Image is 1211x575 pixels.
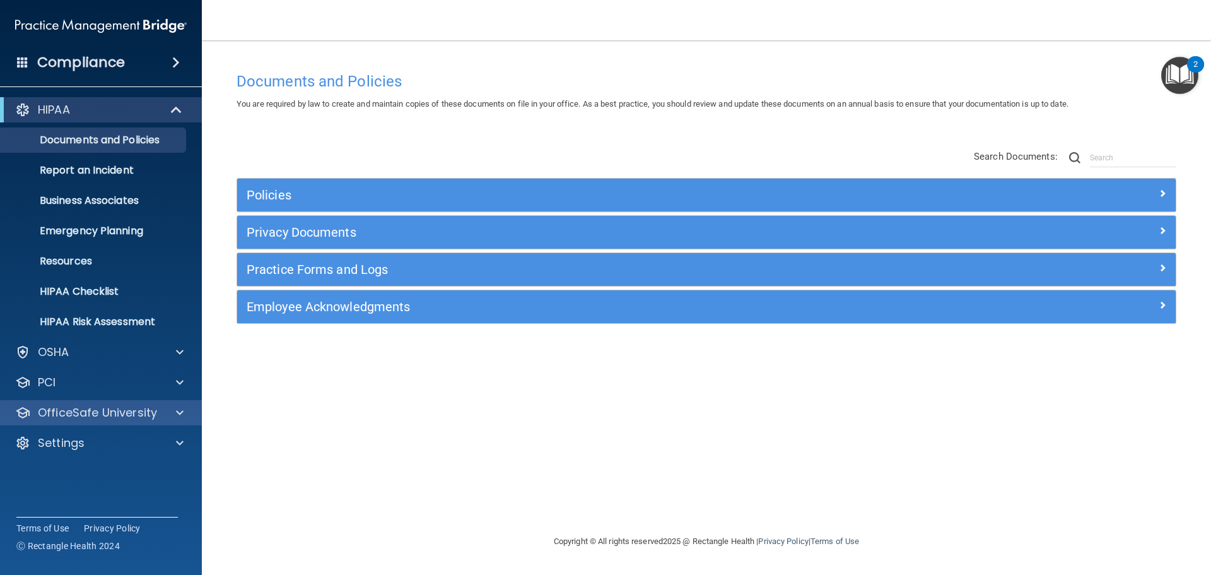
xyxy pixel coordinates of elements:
a: PCI [15,375,184,390]
h4: Compliance [37,54,125,71]
a: Policies [247,185,1166,205]
h5: Privacy Documents [247,225,932,239]
span: You are required by law to create and maintain copies of these documents on file in your office. ... [237,99,1068,109]
p: Resources [8,255,180,268]
a: Privacy Documents [247,222,1166,242]
h5: Practice Forms and Logs [247,263,932,276]
a: OSHA [15,345,184,360]
a: Practice Forms and Logs [247,259,1166,280]
h5: Policies [247,188,932,202]
p: HIPAA Risk Assessment [8,316,180,328]
p: Settings [38,436,85,451]
a: Terms of Use [16,522,69,535]
h5: Employee Acknowledgments [247,300,932,314]
h4: Documents and Policies [237,73,1176,90]
iframe: Drift Widget Chat Controller [993,485,1196,536]
p: HIPAA [38,102,70,117]
a: Privacy Policy [84,522,141,535]
p: HIPAA Checklist [8,285,180,298]
span: Ⓒ Rectangle Health 2024 [16,540,120,552]
p: Business Associates [8,194,180,207]
a: HIPAA [15,102,183,117]
a: Terms of Use [810,536,859,546]
p: OfficeSafe University [38,405,157,420]
p: Documents and Policies [8,134,180,146]
p: Report an Incident [8,164,180,177]
button: Open Resource Center, 2 new notifications [1161,57,1198,94]
img: ic-search.3b580494.png [1069,152,1080,163]
input: Search [1090,148,1176,167]
p: PCI [38,375,56,390]
a: Settings [15,436,184,451]
a: Employee Acknowledgments [247,297,1166,317]
a: OfficeSafe University [15,405,184,420]
a: Privacy Policy [758,536,808,546]
span: Search Documents: [974,151,1058,162]
img: PMB logo [15,13,187,39]
div: Copyright © All rights reserved 2025 @ Rectangle Health | | [476,521,937,562]
p: OSHA [38,345,69,360]
div: 2 [1193,64,1198,81]
p: Emergency Planning [8,225,180,237]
